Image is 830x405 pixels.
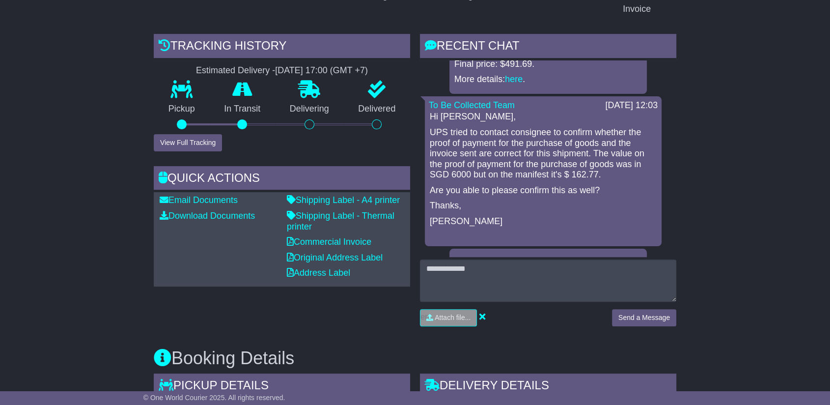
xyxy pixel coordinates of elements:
[420,374,676,400] div: Delivery Details
[430,216,657,227] p: [PERSON_NAME]
[430,185,657,196] p: Are you able to please confirm this as well?
[154,348,676,368] h3: Booking Details
[154,166,410,193] div: Quick Actions
[287,268,350,278] a: Address Label
[454,74,642,85] p: More details: .
[154,65,410,76] div: Estimated Delivery -
[287,211,394,231] a: Shipping Label - Thermal printer
[430,201,657,211] p: Thanks,
[275,104,344,115] p: Delivering
[275,65,368,76] div: [DATE] 17:00 (GMT +7)
[210,104,276,115] p: In Transit
[143,394,285,402] span: © One World Courier 2025. All rights reserved.
[344,104,411,115] p: Delivered
[429,100,515,110] a: To Be Collected Team
[430,112,657,122] p: Hi [PERSON_NAME],
[160,195,238,205] a: Email Documents
[605,100,658,111] div: [DATE] 12:03
[420,34,676,60] div: RECENT CHAT
[505,74,523,84] a: here
[154,374,410,400] div: Pickup Details
[430,127,657,180] p: UPS tried to contact consignee to confirm whether the proof of payment for the purchase of goods ...
[287,253,383,262] a: Original Address Label
[287,237,371,247] a: Commercial Invoice
[287,195,400,205] a: Shipping Label - A4 printer
[160,211,255,221] a: Download Documents
[454,59,642,70] p: Final price: $491.69.
[612,309,676,326] button: Send a Message
[154,134,222,151] button: View Full Tracking
[154,104,210,115] p: Pickup
[154,34,410,60] div: Tracking history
